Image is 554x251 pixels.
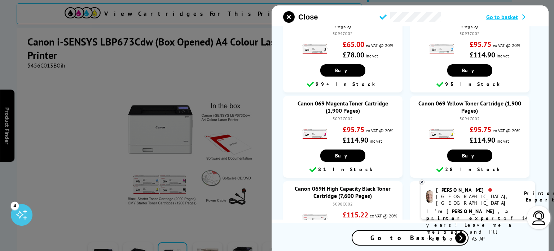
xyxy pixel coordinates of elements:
div: 5098C002 [290,201,395,207]
div: 28 In Stock [414,165,526,174]
span: Go to basket [486,13,518,21]
span: ex VAT @ 20% [493,128,520,133]
div: 5093C002 [417,31,522,36]
span: Buy [335,67,351,74]
span: Buy [462,152,478,159]
a: Go to basket [486,13,537,21]
span: ex VAT @ 20% [493,43,520,48]
a: Canon 069 Magenta Toner Cartridge (1,900 Pages) [298,100,388,114]
span: Buy [462,67,478,74]
a: Canon 069H High Capacity Black Toner Cartridge (7,600 Pages) [295,185,391,199]
div: 81 In Stock [287,165,399,174]
div: 5094C002 [290,31,395,36]
img: user-headset-light.svg [532,211,546,225]
div: 5091C002 [417,116,522,121]
span: inc vat [497,53,509,59]
img: Canon 069 Cyan Toner Cartridge (1,900 Pages) [429,36,454,61]
strong: £78.00 [343,50,364,60]
div: 5092C002 [290,116,395,121]
button: close modal [283,11,318,23]
strong: £95.75 [343,125,364,134]
span: inc vat [366,53,378,59]
strong: £114.90 [343,135,368,145]
span: Go to Basket [370,234,450,242]
div: 95 In Stock [414,80,526,89]
img: ashley-livechat.png [426,190,433,203]
b: I'm [PERSON_NAME], a printer expert [426,208,510,221]
img: Canon 069 Magenta Toner Cartridge (1,900 Pages) [302,121,327,147]
img: Canon 069H High Capacity Black Toner Cartridge (7,600 Pages) [302,207,327,232]
span: ex VAT @ 20% [370,213,397,218]
div: 5097C002 [417,201,522,207]
span: Close [298,13,318,21]
a: Go to Basket [352,230,469,246]
div: [GEOGRAPHIC_DATA], [GEOGRAPHIC_DATA] [436,193,515,206]
img: Canon 069 Black Toner Cartridge (2,100 Pages) [302,36,327,61]
div: 4 [11,202,19,209]
span: inc vat [497,138,509,144]
img: Canon 069 Yellow Toner Cartridge (1,900 Pages) [429,121,454,147]
span: ex VAT @ 20% [366,128,393,133]
div: [PERSON_NAME] [436,187,515,193]
span: Buy [335,152,351,159]
strong: £114.90 [470,135,495,145]
strong: £115.22 [343,210,368,220]
p: of 14 years! Leave me a message and I'll respond ASAP [426,208,529,242]
span: ex VAT @ 20% [366,43,393,48]
strong: £95.75 [470,125,491,134]
strong: £65.00 [343,40,364,49]
a: Canon 069 Yellow Toner Cartridge (1,900 Pages) [418,100,521,114]
span: inc vat [370,138,382,144]
strong: £95.75 [470,40,491,49]
div: 99+ In Stock [287,80,399,89]
strong: £114.90 [470,50,495,60]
